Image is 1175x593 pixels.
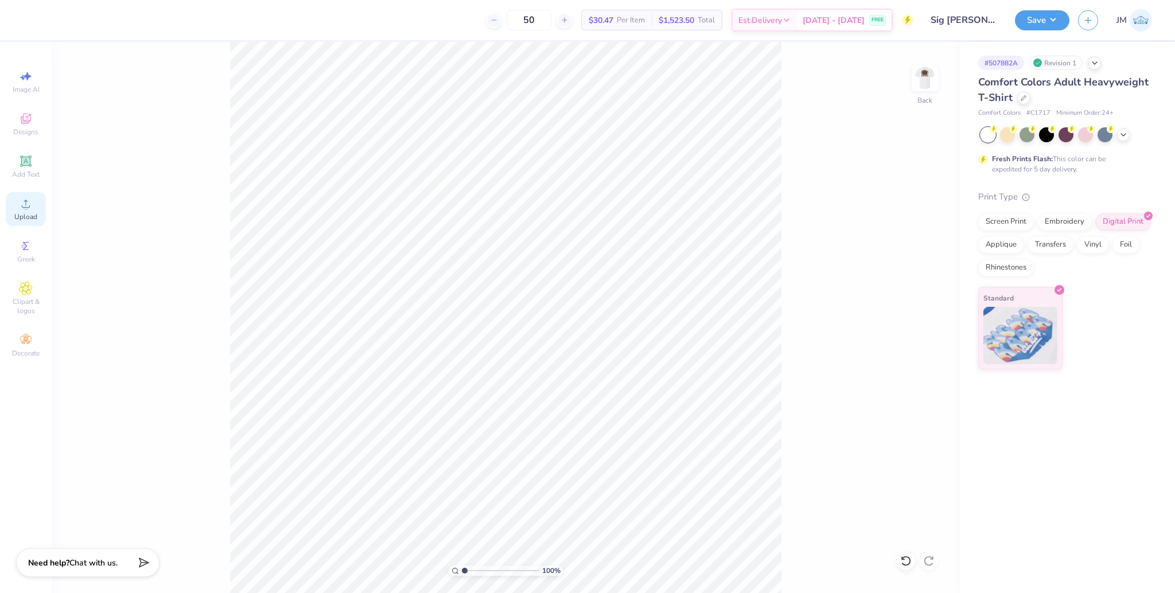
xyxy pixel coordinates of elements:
[978,75,1149,104] span: Comfort Colors Adult Heavyweight T-Shirt
[542,565,561,576] span: 100 %
[28,557,69,568] strong: Need help?
[698,14,715,26] span: Total
[12,349,40,358] span: Decorate
[507,10,551,30] input: – –
[978,108,1021,118] span: Comfort Colors
[978,236,1024,253] div: Applique
[803,14,865,26] span: [DATE] - [DATE]
[659,14,694,26] span: $1,523.50
[17,255,35,264] span: Greek
[1015,10,1069,30] button: Save
[1095,213,1151,231] div: Digital Print
[992,154,1053,163] strong: Fresh Prints Flash:
[1077,236,1109,253] div: Vinyl
[1116,14,1127,27] span: JM
[978,259,1034,276] div: Rhinestones
[1026,108,1051,118] span: # C1717
[917,95,932,106] div: Back
[738,14,782,26] span: Est. Delivery
[12,170,40,179] span: Add Text
[1130,9,1152,32] img: John Michael Binayas
[978,56,1024,70] div: # 507882A
[1116,9,1152,32] a: JM
[13,127,38,136] span: Designs
[14,212,37,221] span: Upload
[922,9,1006,32] input: Untitled Design
[1030,56,1083,70] div: Revision 1
[617,14,645,26] span: Per Item
[983,292,1014,304] span: Standard
[871,16,884,24] span: FREE
[69,557,118,568] span: Chat with us.
[13,85,40,94] span: Image AI
[1056,108,1114,118] span: Minimum Order: 24 +
[589,14,613,26] span: $30.47
[978,213,1034,231] div: Screen Print
[913,67,936,89] img: Back
[6,297,46,315] span: Clipart & logos
[992,154,1133,174] div: This color can be expedited for 5 day delivery.
[1028,236,1073,253] div: Transfers
[1112,236,1139,253] div: Foil
[978,190,1152,204] div: Print Type
[983,307,1057,364] img: Standard
[1037,213,1092,231] div: Embroidery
